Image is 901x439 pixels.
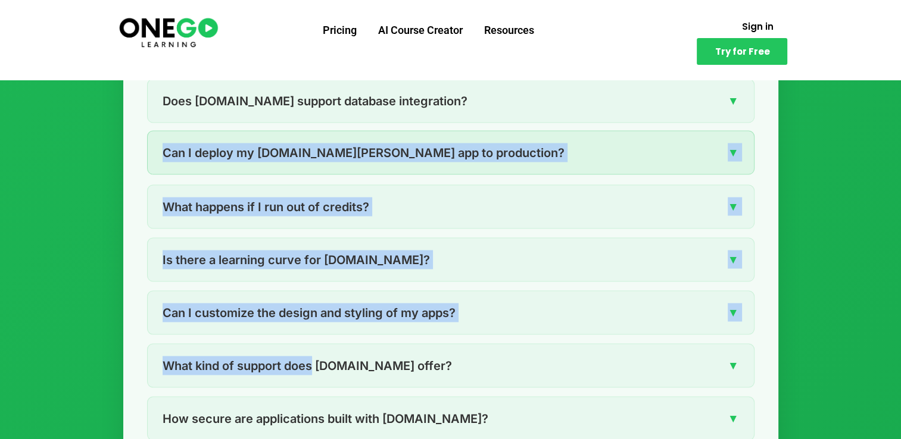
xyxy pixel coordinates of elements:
span: How secure are applications built with [DOMAIN_NAME]? [163,409,488,428]
span: What kind of support does [DOMAIN_NAME] offer? [163,356,452,375]
a: Sign in [727,15,787,38]
a: Try for Free [697,38,787,65]
span: Can I deploy my [DOMAIN_NAME][PERSON_NAME] app to production? [163,143,565,162]
span: ▼ [728,197,739,215]
span: Try for Free [715,47,769,56]
a: Pricing [312,15,367,46]
span: ▼ [728,356,739,374]
span: ▼ [728,250,739,268]
span: Can I customize the design and styling of my apps? [163,303,456,322]
a: AI Course Creator [367,15,473,46]
span: ▼ [728,91,739,109]
span: ▼ [728,409,739,427]
a: Resources [473,15,545,46]
span: Does [DOMAIN_NAME] support database integration? [163,91,467,110]
span: ▼ [728,143,739,161]
span: Is there a learning curve for [DOMAIN_NAME]? [163,250,430,269]
span: ▼ [728,303,739,321]
span: What happens if I run out of credits? [163,197,369,216]
span: Sign in [741,22,773,31]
